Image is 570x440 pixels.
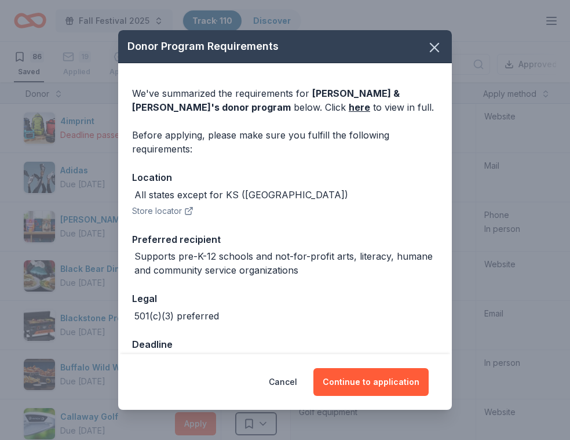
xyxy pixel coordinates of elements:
[269,368,297,396] button: Cancel
[132,337,438,352] div: Deadline
[132,128,438,156] div: Before applying, please make sure you fulfill the following requirements:
[118,30,452,63] div: Donor Program Requirements
[132,86,438,114] div: We've summarized the requirements for below. Click to view in full.
[134,309,219,323] div: 501(c)(3) preferred
[132,232,438,247] div: Preferred recipient
[313,368,429,396] button: Continue to application
[134,249,438,277] div: Supports pre-K-12 schools and not-for-profit arts, literacy, humane and community service organiz...
[134,188,348,202] div: All states except for KS ([GEOGRAPHIC_DATA])
[349,100,370,114] a: here
[132,170,438,185] div: Location
[132,291,438,306] div: Legal
[132,204,193,218] button: Store locator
